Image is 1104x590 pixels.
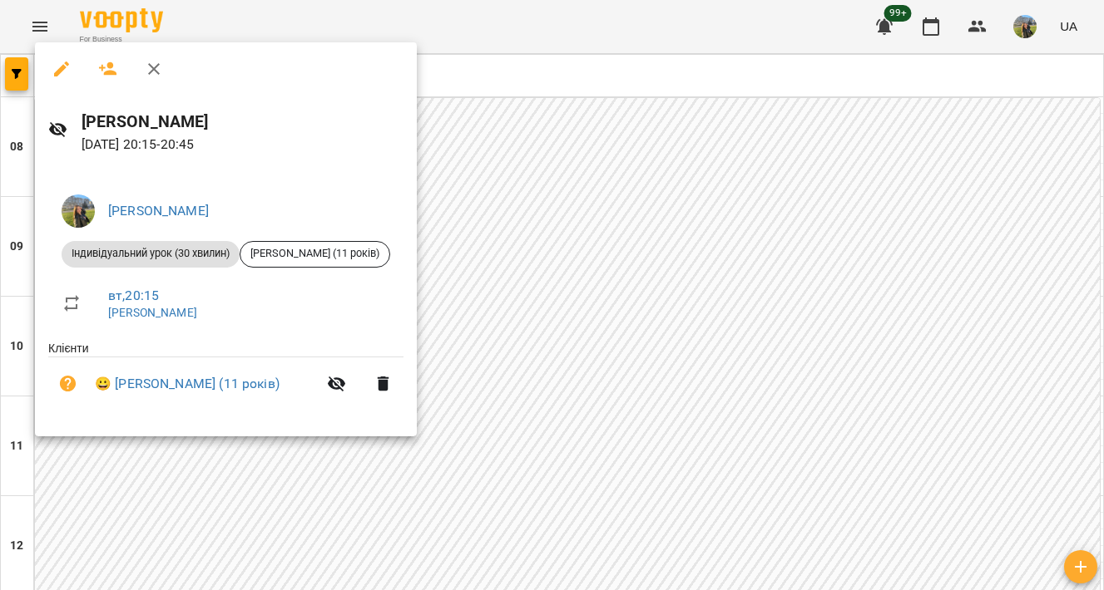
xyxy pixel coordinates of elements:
[62,246,240,261] span: Індивідуальний урок (30 хвилин)
[95,374,280,394] a: 😀 [PERSON_NAME] (11 років)
[240,246,389,261] span: [PERSON_NAME] (11 років)
[82,135,403,155] p: [DATE] 20:15 - 20:45
[62,194,95,228] img: f0a73d492ca27a49ee60cd4b40e07bce.jpeg
[48,364,88,404] button: Візит ще не сплачено. Додати оплату?
[108,203,209,219] a: [PERSON_NAME]
[108,288,159,303] a: вт , 20:15
[48,340,403,417] ul: Клієнти
[108,306,197,319] a: [PERSON_NAME]
[82,109,403,135] h6: [PERSON_NAME]
[240,241,390,268] div: [PERSON_NAME] (11 років)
